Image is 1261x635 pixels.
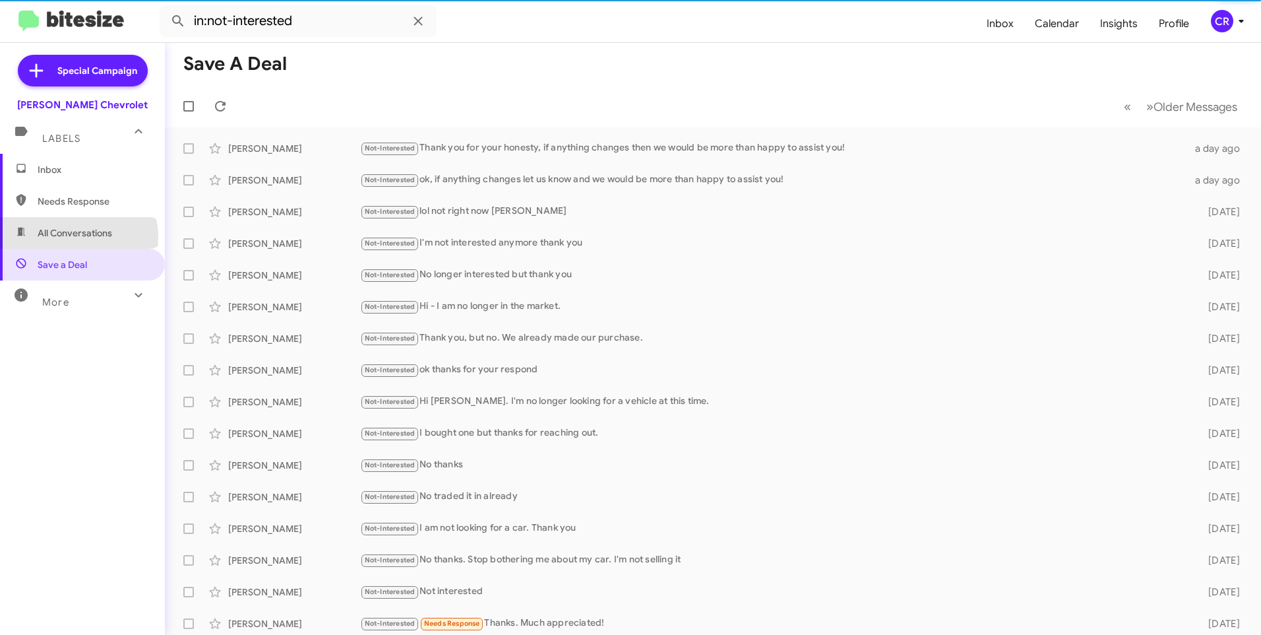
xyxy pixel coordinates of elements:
[365,207,415,216] span: Not-Interested
[228,142,360,155] div: [PERSON_NAME]
[1117,93,1245,120] nav: Page navigation example
[1138,93,1245,120] button: Next
[38,258,87,271] span: Save a Deal
[365,461,415,469] span: Not-Interested
[1187,554,1250,567] div: [DATE]
[1187,142,1250,155] div: a day ago
[360,172,1187,187] div: ok, if anything changes let us know and we would be more than happy to assist you!
[1187,269,1250,282] div: [DATE]
[360,204,1187,219] div: lol not right now [PERSON_NAME]
[360,236,1187,251] div: I'm not interested anymore thank you
[17,98,148,112] div: [PERSON_NAME] Chevrolet
[1187,174,1250,187] div: a day ago
[365,492,415,501] span: Not-Interested
[365,334,415,343] span: Not-Interested
[228,332,360,345] div: [PERSON_NAME]
[360,362,1187,378] div: ok thanks for your respond
[424,619,480,628] span: Needs Response
[365,619,415,628] span: Not-Interested
[1148,5,1200,43] a: Profile
[228,617,360,630] div: [PERSON_NAME]
[1116,93,1139,120] button: Previous
[228,427,360,440] div: [PERSON_NAME]
[1024,5,1090,43] a: Calendar
[1187,490,1250,504] div: [DATE]
[183,53,287,75] h1: Save a Deal
[228,459,360,472] div: [PERSON_NAME]
[38,163,150,176] span: Inbox
[1124,98,1131,115] span: «
[1187,395,1250,409] div: [DATE]
[38,195,150,208] span: Needs Response
[57,64,137,77] span: Special Campaign
[228,395,360,409] div: [PERSON_NAME]
[1146,98,1153,115] span: »
[365,587,415,596] span: Not-Interested
[1187,522,1250,535] div: [DATE]
[365,144,415,152] span: Not-Interested
[228,522,360,535] div: [PERSON_NAME]
[365,176,415,184] span: Not-Interested
[1211,10,1233,32] div: CR
[365,524,415,533] span: Not-Interested
[1200,10,1246,32] button: CR
[365,556,415,564] span: Not-Interested
[360,616,1187,631] div: Thanks. Much appreciated!
[228,174,360,187] div: [PERSON_NAME]
[228,554,360,567] div: [PERSON_NAME]
[360,489,1187,504] div: No traded it in already
[365,302,415,311] span: Not-Interested
[360,552,1187,568] div: No thanks. Stop bothering me about my car. I'm not selling it
[1153,100,1237,114] span: Older Messages
[360,299,1187,314] div: Hi - I am no longer in the market.
[360,584,1187,599] div: Not interested
[228,205,360,218] div: [PERSON_NAME]
[360,141,1187,156] div: Thank you for your honesty, if anything changes then we would be more than happy to assist you!
[1187,427,1250,440] div: [DATE]
[228,269,360,282] div: [PERSON_NAME]
[360,521,1187,536] div: I am not looking for a car. Thank you
[228,237,360,250] div: [PERSON_NAME]
[360,394,1187,409] div: Hi [PERSON_NAME]. I'm no longer looking for a vehicle at this time.
[1187,459,1250,472] div: [DATE]
[365,271,415,279] span: Not-Interested
[42,133,80,145] span: Labels
[365,366,415,374] span: Not-Interested
[1187,364,1250,377] div: [DATE]
[1187,617,1250,630] div: [DATE]
[42,296,69,308] span: More
[365,239,415,248] span: Not-Interested
[360,267,1187,283] div: No longer interested but thank you
[360,331,1187,346] div: Thank you, but no. We already made our purchase.
[228,364,360,377] div: [PERSON_NAME]
[360,457,1187,473] div: No thanks
[1187,237,1250,250] div: [DATE]
[38,226,112,240] span: All Conversations
[365,429,415,438] span: Not-Interested
[1187,205,1250,218] div: [DATE]
[228,585,360,599] div: [PERSON_NAME]
[228,300,360,314] div: [PERSON_NAME]
[18,55,148,86] a: Special Campaign
[365,397,415,406] span: Not-Interested
[228,490,360,504] div: [PERSON_NAME]
[1187,585,1250,599] div: [DATE]
[1187,300,1250,314] div: [DATE]
[1187,332,1250,345] div: [DATE]
[160,5,437,37] input: Search
[1090,5,1148,43] a: Insights
[360,426,1187,441] div: I bought one but thanks for reaching out.
[976,5,1024,43] a: Inbox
